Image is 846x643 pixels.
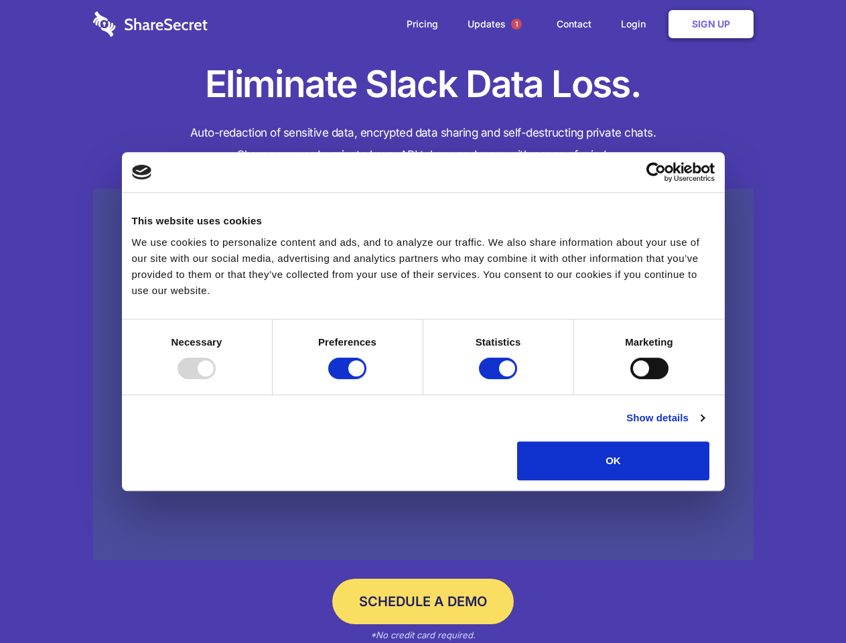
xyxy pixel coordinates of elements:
a: Pricing [393,3,451,45]
strong: Marketing [625,336,673,348]
a: Usercentrics Cookiebot - opens in a new window [597,162,715,182]
span: 1 [511,19,522,29]
strong: Preferences [318,336,376,348]
a: Sign Up [668,10,754,38]
h1: Eliminate Slack Data Loss. [93,60,754,109]
img: logo [132,165,152,180]
div: This website uses cookies [132,213,715,229]
em: *No credit card required. [370,630,476,640]
a: Login [608,3,666,45]
img: logo-wordmark-white-trans-d4663122ce5f474addd5e946df7df03e33cb6a1c49d2221995e7729f52c070b2.svg [93,11,208,37]
strong: Necessary [171,336,222,348]
h4: Auto-redaction of sensitive data, encrypted data sharing and self-destructing private chats. Shar... [93,122,754,166]
a: Show details [626,410,704,426]
strong: Statistics [476,336,521,348]
a: Wistia video thumbnail [93,189,754,561]
div: We use cookies to personalize content and ads, and to analyze our traffic. We also share informat... [132,234,715,299]
a: Schedule a Demo [332,579,514,624]
a: Contact [543,3,605,45]
button: OK [517,441,709,480]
